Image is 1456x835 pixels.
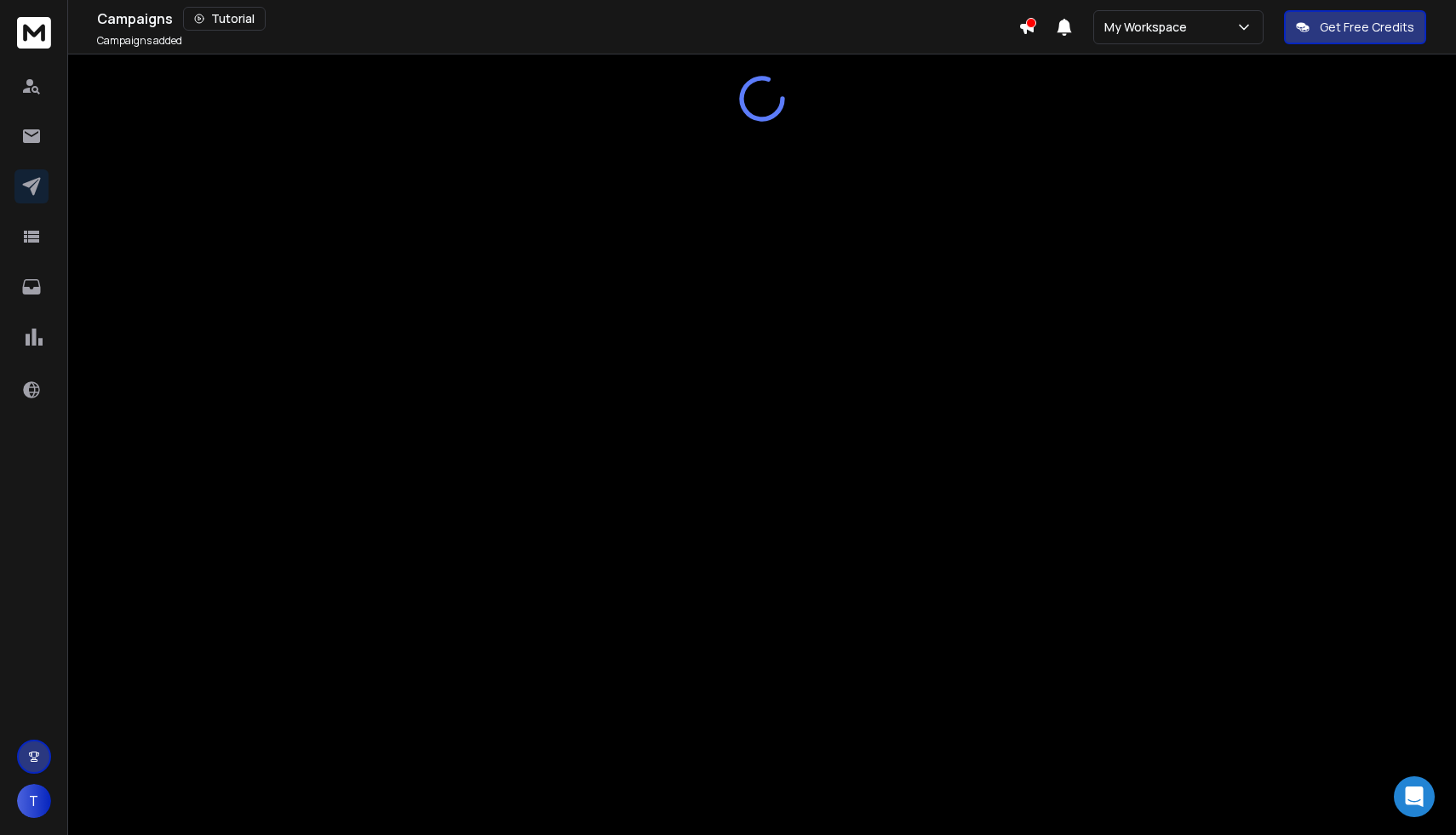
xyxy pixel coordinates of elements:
[183,7,266,31] button: Tutorial
[1320,19,1414,36] p: Get Free Credits
[97,34,182,48] p: Campaigns added
[1284,10,1426,44] button: Get Free Credits
[17,784,51,818] button: T
[1394,776,1435,817] div: Open Intercom Messenger
[97,7,1018,31] div: Campaigns
[1104,19,1194,36] p: My Workspace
